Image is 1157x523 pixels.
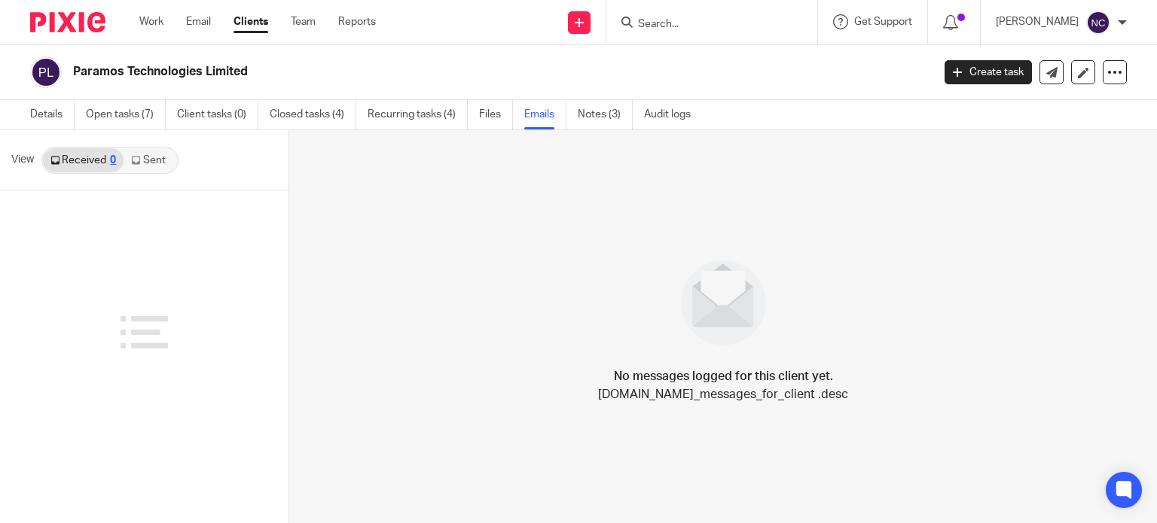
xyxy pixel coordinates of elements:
[177,100,258,129] a: Client tasks (0)
[614,367,833,385] h4: No messages logged for this client yet.
[234,14,268,29] a: Clients
[598,385,848,403] p: [DOMAIN_NAME]_messages_for_client .desc
[139,14,163,29] a: Work
[578,100,633,129] a: Notes (3)
[524,100,566,129] a: Emails
[30,12,105,32] img: Pixie
[124,148,176,172] a: Sent
[945,60,1032,84] a: Create task
[30,56,62,88] img: svg%3E
[291,14,316,29] a: Team
[996,14,1079,29] p: [PERSON_NAME]
[854,17,912,27] span: Get Support
[86,100,166,129] a: Open tasks (7)
[186,14,211,29] a: Email
[11,152,34,168] span: View
[644,100,702,129] a: Audit logs
[637,18,772,32] input: Search
[338,14,376,29] a: Reports
[479,100,513,129] a: Files
[110,155,116,166] div: 0
[43,148,124,172] a: Received0
[270,100,356,129] a: Closed tasks (4)
[73,64,753,80] h2: Paramos Technologies Limited
[368,100,468,129] a: Recurring tasks (4)
[671,251,776,355] img: image
[30,100,75,129] a: Details
[1086,11,1110,35] img: svg%3E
